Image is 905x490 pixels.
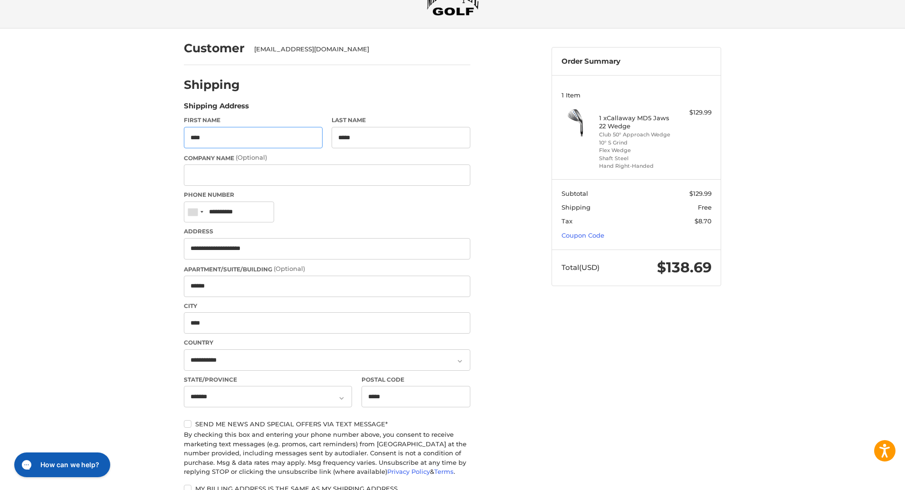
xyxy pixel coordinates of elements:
label: Last Name [332,116,470,125]
small: (Optional) [236,154,267,161]
li: Club 50° Approach Wedge 10° S Grind [599,131,672,146]
iframe: Google Customer Reviews [827,464,905,490]
label: Country [184,338,470,347]
label: City [184,302,470,310]
a: Terms [434,468,454,475]
iframe: Gorgias live chat messenger [10,449,113,480]
div: [EMAIL_ADDRESS][DOMAIN_NAME] [254,45,461,54]
label: Postal Code [362,375,471,384]
span: $8.70 [695,217,712,225]
label: Send me news and special offers via text message* [184,420,470,428]
span: Subtotal [562,190,588,197]
span: Shipping [562,203,591,211]
label: Address [184,227,470,236]
small: (Optional) [274,265,305,272]
label: First Name [184,116,323,125]
label: State/Province [184,375,352,384]
a: Privacy Policy [387,468,430,475]
h3: 1 Item [562,91,712,99]
label: Company Name [184,153,470,163]
li: Shaft Steel [599,154,672,163]
h2: Shipping [184,77,240,92]
label: Phone Number [184,191,470,199]
li: Hand Right-Handed [599,162,672,170]
span: Tax [562,217,572,225]
h2: Customer [184,41,245,56]
span: $138.69 [657,259,712,276]
span: $129.99 [689,190,712,197]
a: Coupon Code [562,231,604,239]
li: Flex Wedge [599,146,672,154]
div: By checking this box and entering your phone number above, you consent to receive marketing text ... [184,430,470,477]
h3: Order Summary [562,57,712,66]
span: Free [698,203,712,211]
legend: Shipping Address [184,101,249,116]
label: Apartment/Suite/Building [184,264,470,274]
div: $129.99 [674,108,712,117]
h4: 1 x Callaway MD5 Jaws 22 Wedge [599,114,672,130]
span: Total (USD) [562,263,600,272]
